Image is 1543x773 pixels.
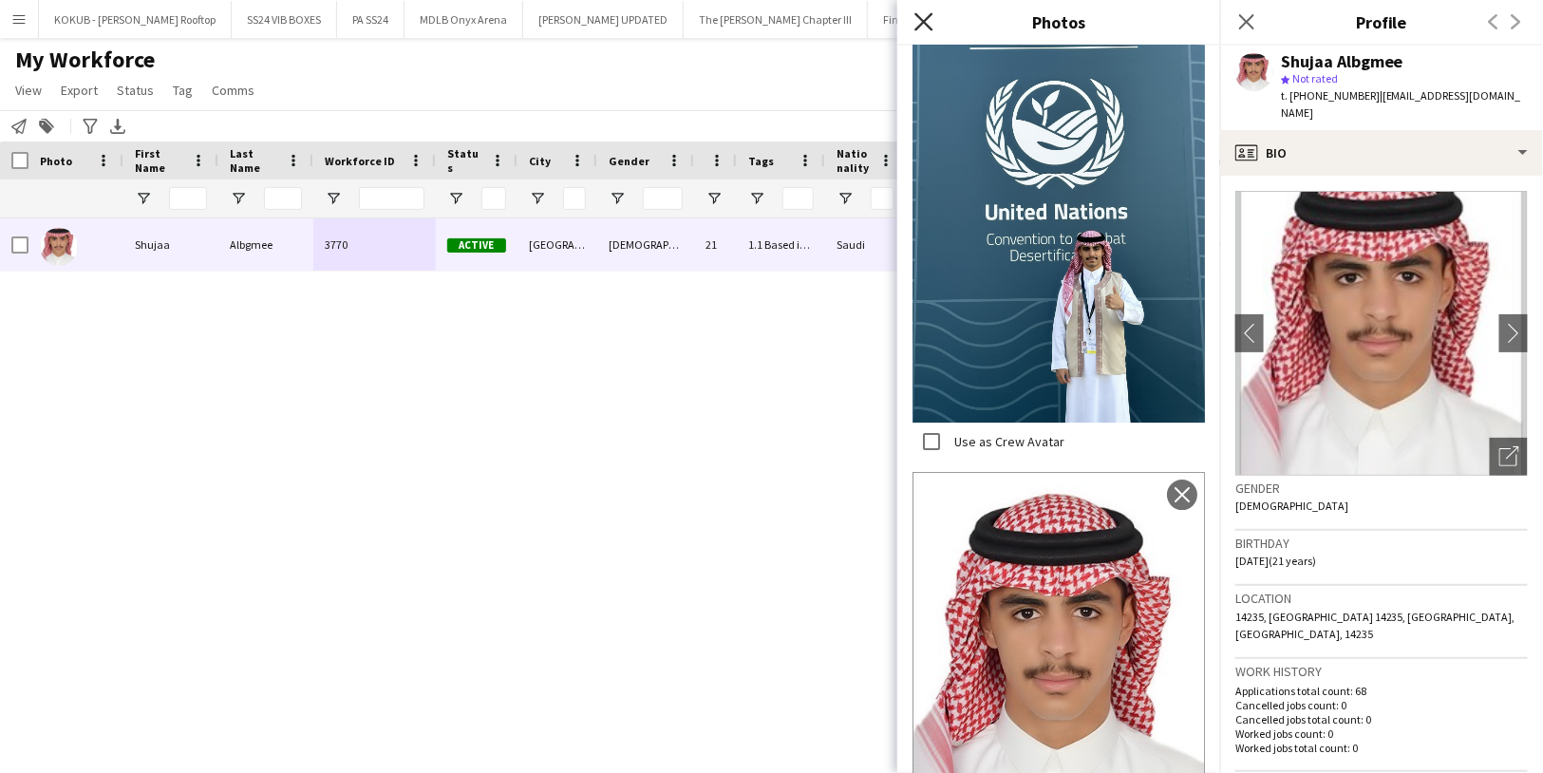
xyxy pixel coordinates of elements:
p: Cancelled jobs count: 0 [1235,698,1528,712]
button: Open Filter Menu [135,190,152,207]
h3: Birthday [1235,535,1528,552]
button: KOKUB - [PERSON_NAME] Rooftop [39,1,232,38]
app-action-btn: Advanced filters [79,115,102,138]
button: The [PERSON_NAME] Chapter III [684,1,868,38]
h3: Location [1235,590,1528,607]
button: Open Filter Menu [706,190,723,207]
input: Nationality Filter Input [871,187,894,210]
div: [DEMOGRAPHIC_DATA] [597,218,694,271]
span: Status [447,146,483,175]
div: Shujaa [123,218,218,271]
a: Comms [204,78,262,103]
h3: Photos [897,9,1220,34]
p: Worked jobs total count: 0 [1235,741,1528,755]
button: Open Filter Menu [325,190,342,207]
app-action-btn: Notify workforce [8,115,30,138]
p: Worked jobs count: 0 [1235,726,1528,741]
app-action-btn: Add to tag [35,115,58,138]
span: Last Name [230,146,279,175]
span: Not rated [1292,71,1338,85]
button: Open Filter Menu [230,190,247,207]
img: Crew avatar or photo [1235,191,1528,476]
div: 3770 [313,218,436,271]
img: Shujaa Albgmee [40,228,78,266]
span: First Name [135,146,184,175]
span: Tags [748,154,774,168]
span: Photo [40,154,72,168]
h3: Profile [1220,9,1543,34]
input: Gender Filter Input [643,187,683,210]
div: Bio [1220,130,1543,176]
div: Open photos pop-in [1490,438,1528,476]
div: Saudi [825,218,906,271]
button: MDLB Onyx Arena [405,1,523,38]
label: Use as Crew Avatar [950,433,1064,450]
button: Final Fantasy [868,1,966,38]
button: Open Filter Menu [447,190,464,207]
span: City [529,154,551,168]
div: 1.1 Based in [GEOGRAPHIC_DATA], 2.3 English Level = 3/3 Excellent , Presentable A [737,218,825,271]
div: 21 [694,218,737,271]
button: Open Filter Menu [837,190,854,207]
input: Status Filter Input [481,187,506,210]
button: Open Filter Menu [529,190,546,207]
input: Tags Filter Input [782,187,814,210]
span: Tag [173,82,193,99]
span: Workforce ID [325,154,395,168]
p: Cancelled jobs total count: 0 [1235,712,1528,726]
input: Workforce ID Filter Input [359,187,424,210]
span: Status [117,82,154,99]
span: [DATE] (21 years) [1235,554,1316,568]
a: View [8,78,49,103]
p: Applications total count: 68 [1235,684,1528,698]
span: Nationality [837,146,872,175]
app-action-btn: Export XLSX [106,115,129,138]
button: Open Filter Menu [609,190,626,207]
span: Active [447,238,506,253]
span: 14235, [GEOGRAPHIC_DATA] 14235, [GEOGRAPHIC_DATA], [GEOGRAPHIC_DATA], 14235 [1235,610,1515,641]
span: Comms [212,82,254,99]
h3: Work history [1235,663,1528,680]
div: [GEOGRAPHIC_DATA] [517,218,597,271]
span: View [15,82,42,99]
span: | [EMAIL_ADDRESS][DOMAIN_NAME] [1281,88,1521,120]
h3: Gender [1235,480,1528,497]
button: PA SS24 [337,1,405,38]
a: Export [53,78,105,103]
span: My Workforce [15,46,155,74]
button: SS24 VIB BOXES [232,1,337,38]
input: City Filter Input [563,187,586,210]
a: Tag [165,78,200,103]
a: Status [109,78,161,103]
span: Export [61,82,98,99]
div: Albgmee [218,218,313,271]
button: [PERSON_NAME] UPDATED [523,1,684,38]
input: First Name Filter Input [169,187,207,210]
span: t. [PHONE_NUMBER] [1281,88,1380,103]
button: Open Filter Menu [748,190,765,207]
input: Last Name Filter Input [264,187,302,210]
span: [DEMOGRAPHIC_DATA] [1235,499,1348,513]
span: Gender [609,154,649,168]
div: Shujaa Albgmee [1281,53,1403,70]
